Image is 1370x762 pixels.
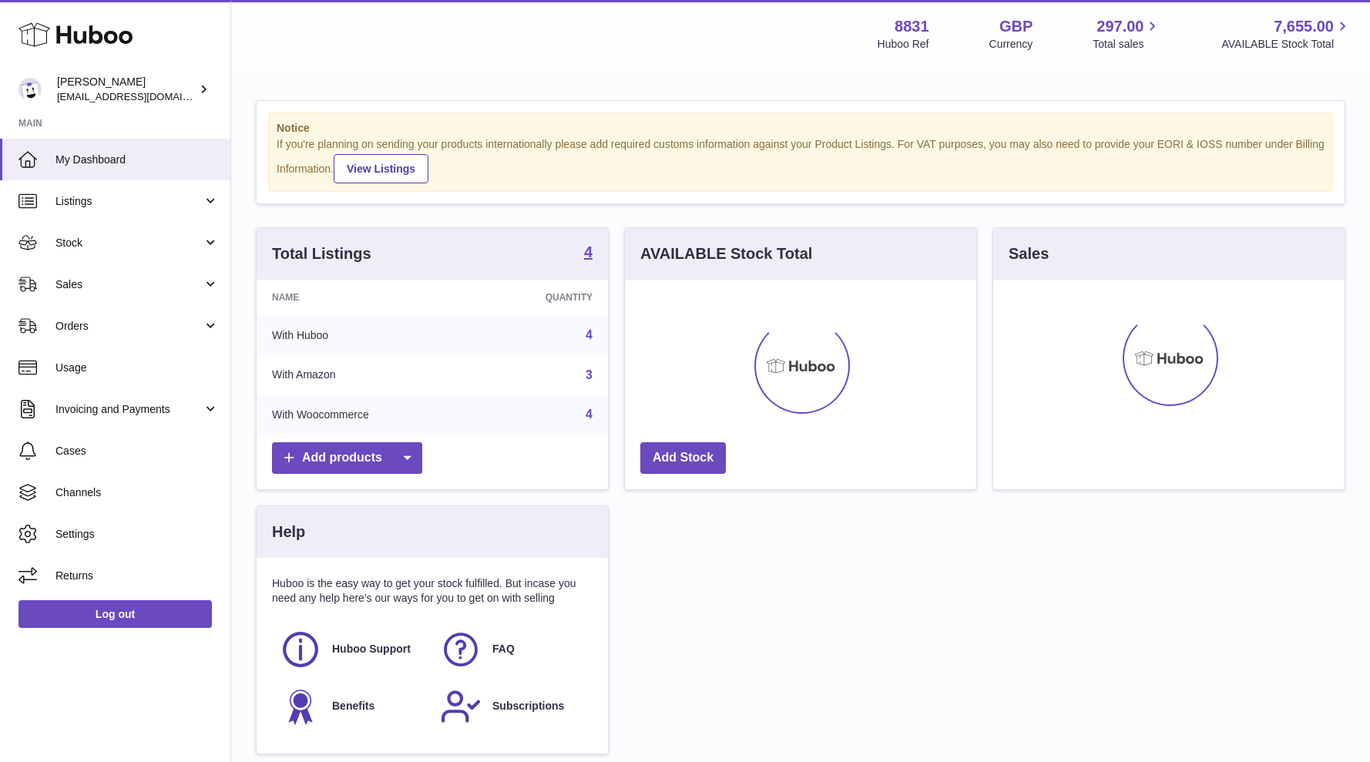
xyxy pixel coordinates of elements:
a: 4 [586,408,593,421]
td: With Huboo [257,315,475,355]
a: FAQ [440,629,585,670]
td: With Woocommerce [257,394,475,435]
a: Benefits [280,686,425,727]
span: Cases [55,444,219,458]
a: Subscriptions [440,686,585,727]
div: [PERSON_NAME] [57,75,196,104]
span: Stock [55,236,203,250]
span: Listings [55,194,203,209]
h3: Total Listings [272,243,371,264]
strong: GBP [999,16,1033,37]
div: If you're planning on sending your products internationally please add required customs informati... [277,137,1325,183]
span: Settings [55,527,219,542]
span: Orders [55,319,203,334]
h3: AVAILABLE Stock Total [640,243,812,264]
span: Channels [55,485,219,500]
a: Log out [18,600,212,628]
div: Huboo Ref [878,37,929,52]
img: rob@themysteryagency.com [18,78,42,101]
h3: Sales [1009,243,1049,264]
span: Benefits [332,699,374,713]
a: 4 [586,328,593,341]
span: Huboo Support [332,642,411,656]
span: AVAILABLE Stock Total [1221,37,1352,52]
span: Returns [55,569,219,583]
span: 297.00 [1096,16,1143,37]
span: FAQ [492,642,515,656]
a: Huboo Support [280,629,425,670]
div: Currency [989,37,1033,52]
a: 3 [586,368,593,381]
span: My Dashboard [55,153,219,167]
strong: 8831 [895,16,929,37]
span: Sales [55,277,203,292]
span: Subscriptions [492,699,564,713]
a: Add Stock [640,442,726,474]
span: [EMAIL_ADDRESS][DOMAIN_NAME] [57,90,227,102]
h3: Help [272,522,305,542]
td: With Amazon [257,355,475,395]
span: Total sales [1093,37,1161,52]
span: 7,655.00 [1274,16,1334,37]
a: 4 [584,244,593,263]
a: 297.00 Total sales [1093,16,1161,52]
a: 7,655.00 AVAILABLE Stock Total [1221,16,1352,52]
th: Name [257,280,475,315]
strong: 4 [584,244,593,260]
a: Add products [272,442,422,474]
strong: Notice [277,121,1325,136]
span: Usage [55,361,219,375]
th: Quantity [475,280,608,315]
a: View Listings [334,154,428,183]
p: Huboo is the easy way to get your stock fulfilled. But incase you need any help here's our ways f... [272,576,593,606]
span: Invoicing and Payments [55,402,203,417]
